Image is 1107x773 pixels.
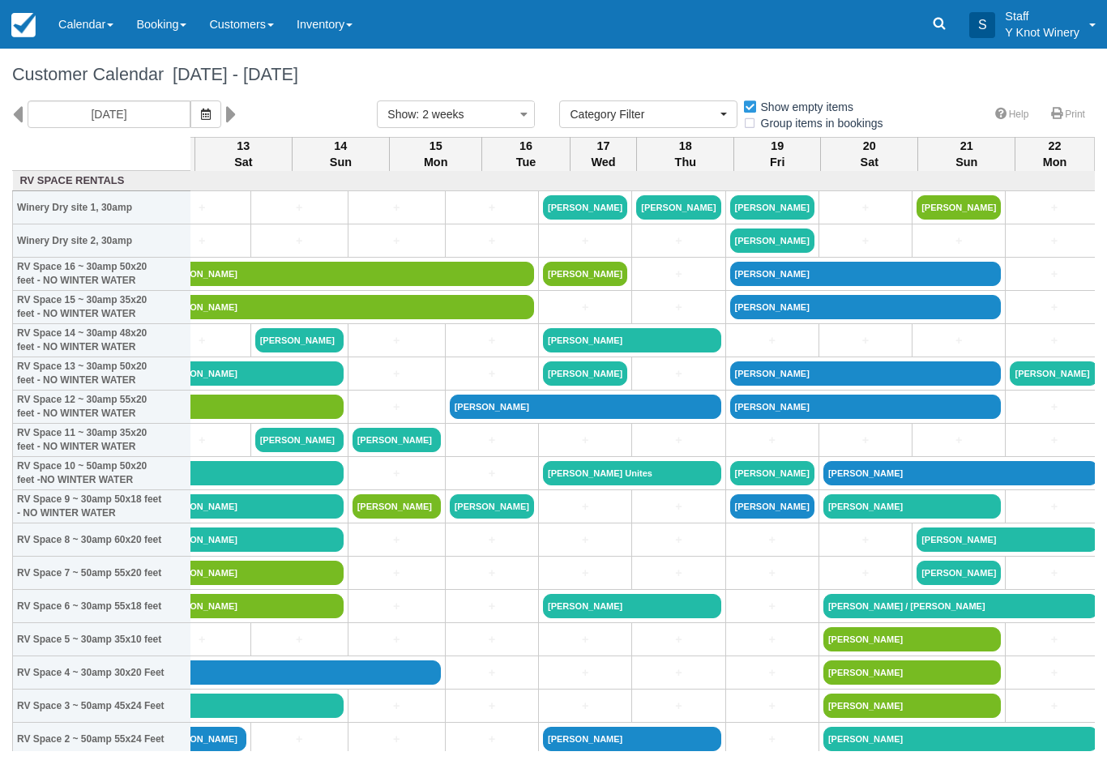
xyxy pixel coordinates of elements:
a: [PERSON_NAME] [64,660,440,685]
a: + [158,233,246,250]
a: + [450,332,534,349]
a: + [450,598,534,615]
a: [PERSON_NAME] [255,328,344,352]
a: + [255,731,344,748]
th: RV Space 3 ~ 50amp 45x24 Feet [13,690,191,723]
th: RV Space 4 ~ 30amp 30x20 Feet [13,656,191,690]
a: + [450,465,534,482]
a: [PERSON_NAME] [730,395,1002,419]
a: + [353,565,441,582]
a: + [823,565,908,582]
a: [PERSON_NAME] [823,461,1099,485]
a: + [450,565,534,582]
a: [PERSON_NAME] [353,428,441,452]
a: + [450,432,534,449]
a: + [543,233,627,250]
a: + [353,465,441,482]
a: + [730,731,814,748]
th: RV Space 12 ~ 30amp 55x20 feet - NO WINTER WATER [13,391,191,424]
a: [PERSON_NAME] [917,561,1001,585]
a: + [450,664,534,681]
a: + [730,698,814,715]
button: Show: 2 weeks [377,100,535,128]
a: + [1010,432,1098,449]
label: Show empty items [742,95,864,119]
a: + [255,233,344,250]
a: + [450,233,534,250]
button: Category Filter [559,100,737,128]
a: [PERSON_NAME] [543,361,627,386]
a: + [1010,565,1098,582]
a: RV Space Rentals [17,173,187,189]
a: + [636,498,720,515]
th: Winery Dry site 1, 30amp [13,191,191,224]
a: [PERSON_NAME] [917,195,1001,220]
a: + [450,199,534,216]
th: RV Space 10 ~ 50amp 50x20 feet -NO WINTER WATER [13,457,191,490]
a: + [1010,266,1098,283]
a: + [636,664,720,681]
a: + [917,432,1001,449]
a: + [636,432,720,449]
th: RV Space 5 ~ 30amp 35x10 feet [13,623,191,656]
p: Y Knot Winery [1005,24,1079,41]
p: Staff [1005,8,1079,24]
a: + [823,532,908,549]
a: + [255,631,344,648]
a: Help [985,103,1039,126]
a: [PERSON_NAME] [543,594,721,618]
th: 19 Fri [734,137,821,171]
a: + [636,299,720,316]
a: [PERSON_NAME] [158,295,534,319]
img: checkfront-main-nav-mini-logo.png [11,13,36,37]
th: RV Space 9 ~ 30amp 50x18 feet - NO WINTER WATER [13,490,191,523]
a: + [636,532,720,549]
th: 22 Mon [1015,137,1094,171]
th: RV Space 2 ~ 50amp 55x24 Feet [13,723,191,756]
th: RV Space 7 ~ 50amp 55x20 feet [13,557,191,590]
a: + [353,731,441,748]
a: [PERSON_NAME] [543,195,627,220]
th: 20 Sat [821,137,918,171]
a: + [353,233,441,250]
a: + [636,266,720,283]
a: + [1010,399,1098,416]
span: Category Filter [570,106,716,122]
a: [PERSON_NAME] [158,361,344,386]
span: : 2 weeks [416,108,464,121]
a: + [353,631,441,648]
a: + [730,598,814,615]
a: + [543,432,627,449]
a: + [158,332,246,349]
a: + [1010,698,1098,715]
a: [PERSON_NAME] [636,195,720,220]
th: 15 Mon [389,137,482,171]
th: 17 Wed [570,137,637,171]
a: + [353,365,441,382]
th: RV Space 13 ~ 30amp 50x20 feet - NO WINTER WATER [13,357,191,391]
a: [PERSON_NAME] [730,262,1002,286]
a: + [823,432,908,449]
th: 13 Sat [194,137,292,171]
a: [PERSON_NAME] [353,494,441,519]
a: [PERSON_NAME] [158,527,344,552]
span: Group items in bookings [742,117,896,128]
a: [PERSON_NAME] [730,494,814,519]
label: Group items in bookings [742,111,894,135]
a: [PERSON_NAME] [823,494,1002,519]
a: + [353,199,441,216]
a: + [636,565,720,582]
th: RV Space 11 ~ 30amp 35x20 feet - NO WINTER WATER [13,424,191,457]
a: + [353,332,441,349]
a: + [730,664,814,681]
a: + [543,631,627,648]
th: 14 Sun [292,137,389,171]
a: + [450,698,534,715]
a: + [543,565,627,582]
a: + [543,532,627,549]
a: + [450,731,534,748]
a: [PERSON_NAME] Unites [543,461,721,485]
span: Show [387,108,416,121]
a: [PERSON_NAME] [543,262,627,286]
a: [PERSON_NAME] [158,494,344,519]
